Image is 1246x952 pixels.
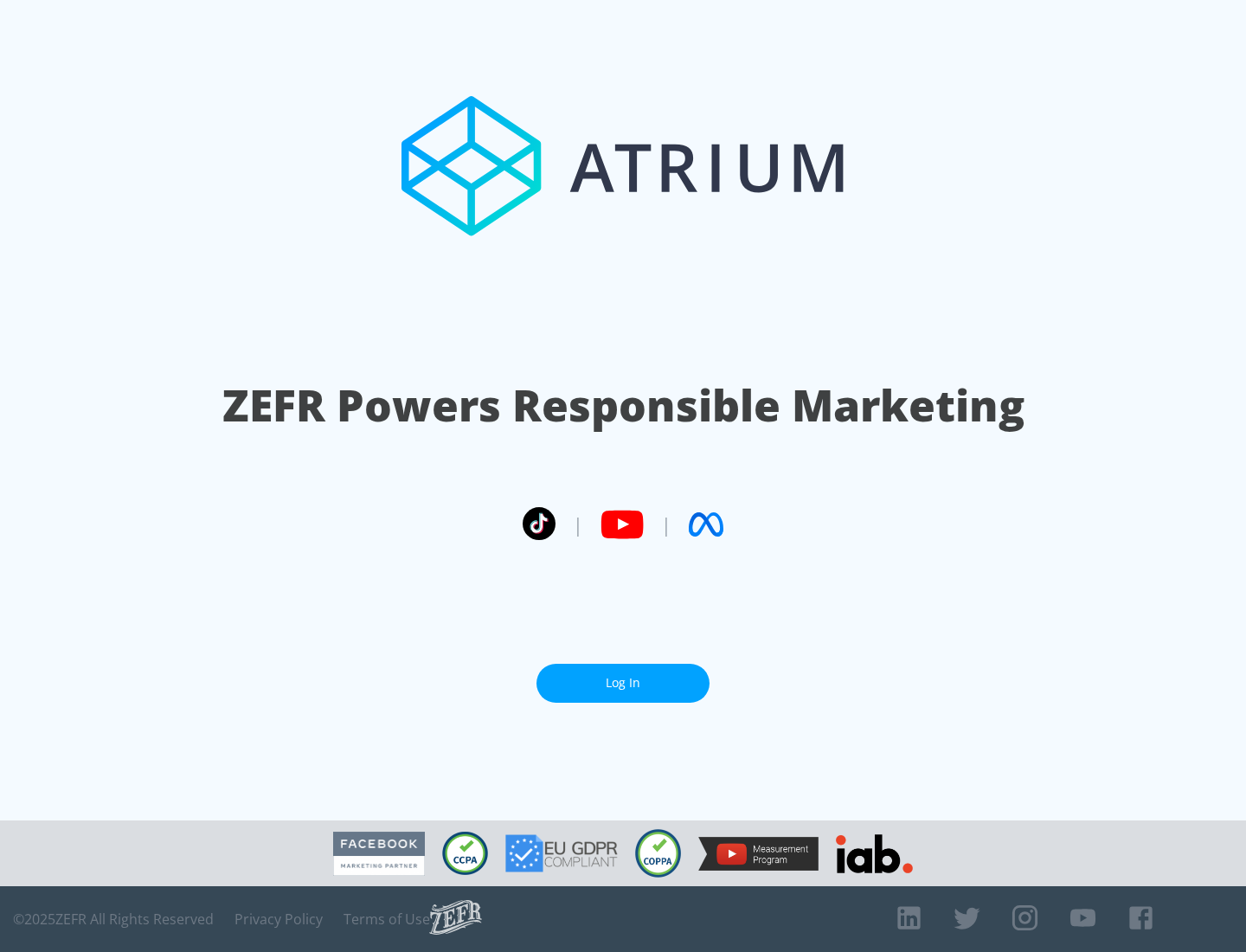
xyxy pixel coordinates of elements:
span: © 2025 ZEFR All Rights Reserved [13,910,214,928]
a: Log In [536,664,710,703]
span: | [573,511,583,537]
img: Facebook Marketing Partner [333,832,425,876]
img: COPPA Compliant [635,829,681,878]
a: Terms of Use [344,910,430,928]
span: | [661,511,671,537]
img: CCPA Compliant [442,832,488,875]
h1: ZEFR Powers Responsible Marketing [222,376,1024,435]
img: YouTube Measurement Program [698,837,819,871]
img: GDPR Compliant [505,834,618,872]
a: Privacy Policy [234,910,323,928]
img: IAB [836,834,913,873]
